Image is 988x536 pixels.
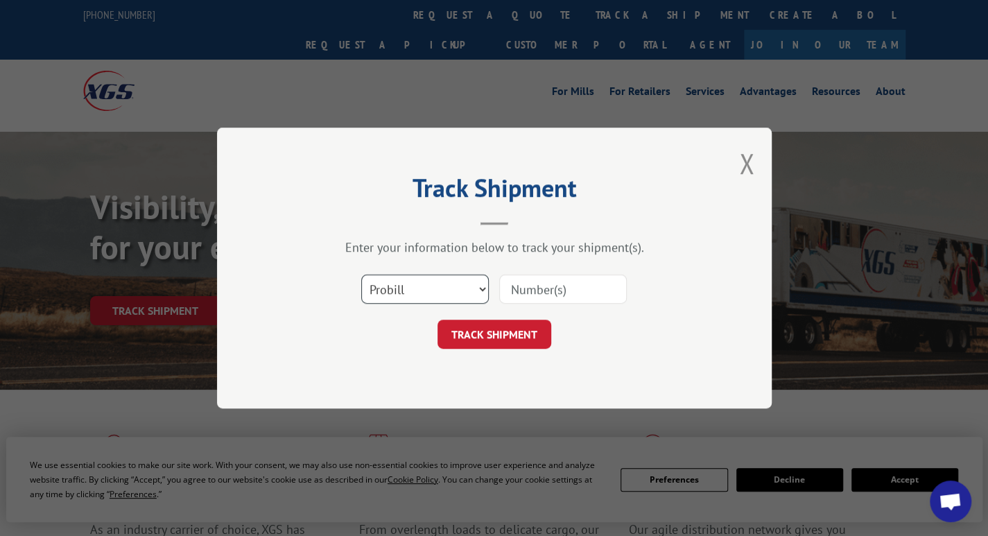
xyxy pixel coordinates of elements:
[739,145,754,182] button: Close modal
[499,275,627,304] input: Number(s)
[437,320,551,349] button: TRACK SHIPMENT
[930,481,971,522] div: Open chat
[286,178,702,205] h2: Track Shipment
[286,239,702,255] div: Enter your information below to track your shipment(s).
